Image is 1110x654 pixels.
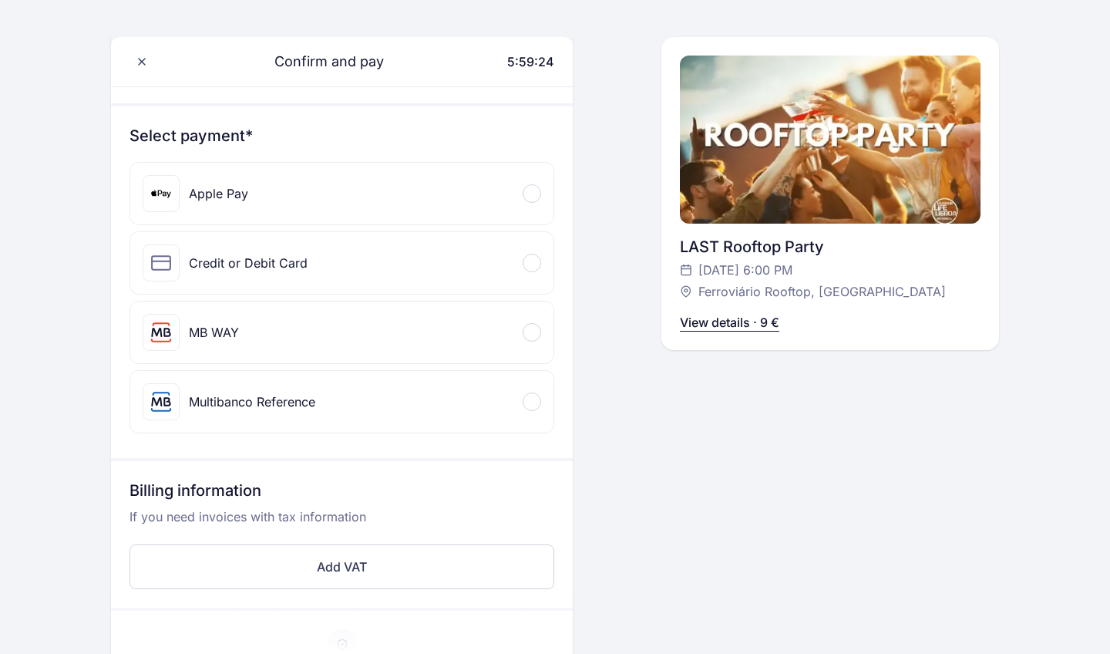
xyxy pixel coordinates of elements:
div: Multibanco Reference [189,393,315,411]
span: Ferroviário Rooftop, [GEOGRAPHIC_DATA] [698,282,946,301]
div: MB WAY [189,323,239,342]
button: Add VAT [129,544,554,589]
h3: Select payment* [129,125,554,147]
h3: Billing information [129,480,554,507]
span: Confirm and pay [256,51,384,72]
span: [DATE] 6:00 PM [698,261,792,279]
div: Credit or Debit Card [189,254,308,272]
div: LAST Rooftop Party [680,236,980,258]
p: If you need invoices with tax information [129,507,554,538]
div: Apple Pay [189,184,248,203]
p: View details · 9 € [680,313,779,332]
span: 5:59:24 [507,54,554,69]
